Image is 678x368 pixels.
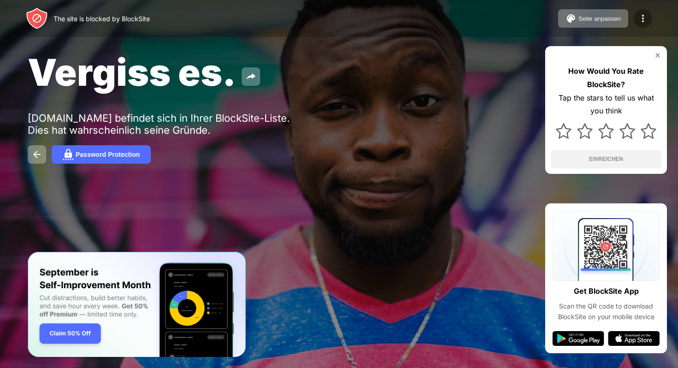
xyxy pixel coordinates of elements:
[28,50,236,95] span: Vergiss es.
[551,65,661,91] div: How Would You Rate BlockSite?
[598,123,614,139] img: star.svg
[641,123,656,139] img: star.svg
[52,145,151,164] button: Password Protection
[28,252,246,357] iframe: Banner
[553,211,660,281] img: qrcode.svg
[28,112,313,136] div: [DOMAIN_NAME] befindet sich in Ihrer BlockSite-Liste. Dies hat wahrscheinlich seine Gründe.
[553,331,604,346] img: google-play.svg
[551,91,661,118] div: Tap the stars to tell us what you think
[619,123,635,139] img: star.svg
[577,123,593,139] img: star.svg
[553,301,660,322] div: Scan the QR code to download BlockSite on your mobile device
[26,7,48,30] img: header-logo.svg
[654,52,661,59] img: rate-us-close.svg
[637,13,648,24] img: menu-icon.svg
[31,149,42,160] img: back.svg
[578,15,621,22] div: Seite anpassen
[565,13,577,24] img: pallet.svg
[574,285,639,298] div: Get BlockSite App
[245,71,256,82] img: share.svg
[63,149,74,160] img: password.svg
[54,15,150,23] div: The site is blocked by BlockSite
[551,150,661,168] button: EINREICHEN
[556,123,571,139] img: star.svg
[608,331,660,346] img: app-store.svg
[558,9,628,28] button: Seite anpassen
[76,151,140,158] div: Password Protection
